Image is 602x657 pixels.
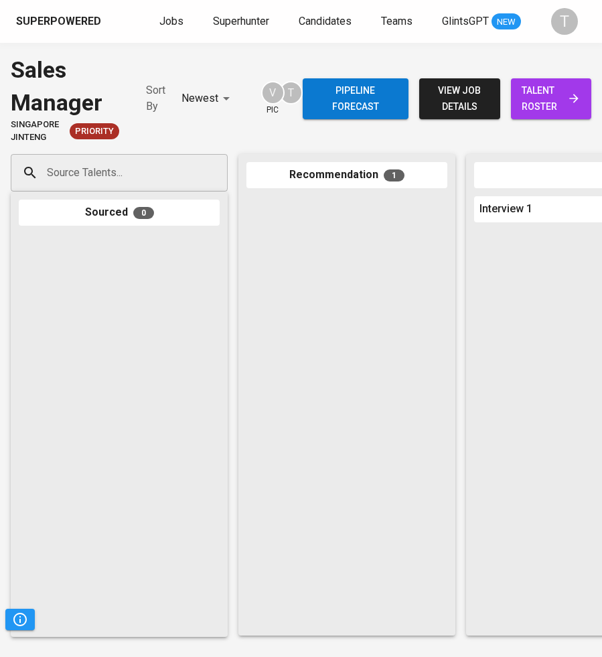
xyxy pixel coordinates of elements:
span: Superhunter [213,15,269,27]
span: 0 [133,207,154,219]
a: GlintsGPT NEW [442,13,521,30]
button: view job details [419,78,500,119]
span: Candidates [299,15,352,27]
div: pic [261,81,285,116]
button: Pipeline forecast [303,78,408,119]
div: T [279,81,303,104]
span: talent roster [522,82,581,115]
div: Sales Manager [11,54,119,119]
span: Teams [381,15,412,27]
span: GlintsGPT [442,15,489,27]
span: Interview 1 [479,202,532,217]
a: Superhunter [213,13,272,30]
p: Sort By [146,82,171,115]
span: NEW [492,15,521,29]
div: V [261,81,285,104]
div: T [551,8,578,35]
a: Teams [381,13,415,30]
span: Pipeline forecast [313,82,398,115]
p: Newest [181,90,218,106]
div: Newest [181,86,234,111]
a: Jobs [159,13,186,30]
div: Sourced [19,200,220,226]
a: talent roster [511,78,591,119]
span: Singapore Jinteng [11,119,64,143]
a: Candidates [299,13,354,30]
span: view job details [430,82,489,115]
span: Priority [70,125,119,138]
button: Open [220,171,223,174]
div: Superpowered [16,14,101,29]
img: app logo [104,11,122,31]
button: Pipeline Triggers [5,609,35,630]
span: Jobs [159,15,183,27]
div: Recommendation [246,162,447,188]
span: 1 [384,169,404,181]
a: Superpoweredapp logo [16,11,122,31]
div: New Job received from Demand Team [70,123,119,139]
